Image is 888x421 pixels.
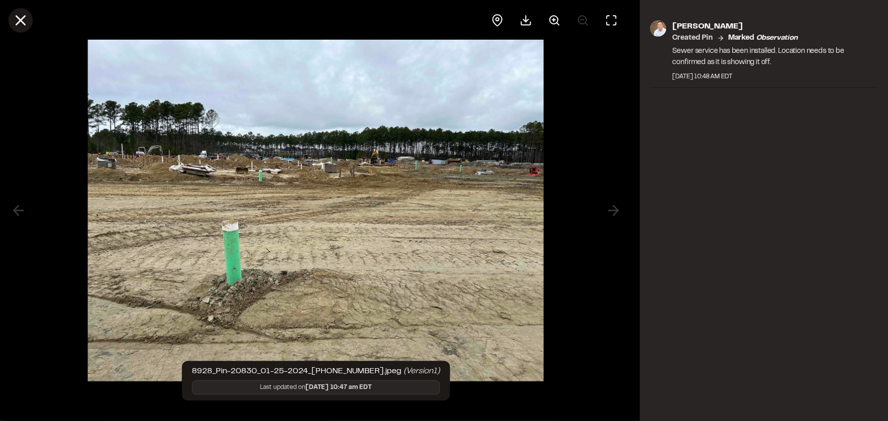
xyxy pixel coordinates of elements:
div: View pin on map [485,8,510,33]
button: Zoom in [542,8,567,33]
em: observation [756,35,798,41]
button: Toggle Fullscreen [599,8,624,33]
img: file [88,29,544,392]
p: [PERSON_NAME] [673,20,878,33]
button: Close modal [8,8,33,33]
img: photo [650,20,667,37]
p: Sewer service has been installed. Location needs to be confirmed as it is showing it off. [673,46,878,68]
p: Marked [728,33,798,44]
div: [DATE] 10:48 AM EDT [673,72,878,81]
p: Created Pin [673,33,713,44]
